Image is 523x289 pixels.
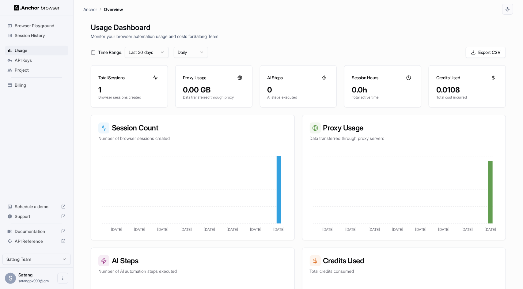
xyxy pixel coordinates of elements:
[273,227,285,232] tspan: [DATE]
[98,268,287,274] p: Number of AI automation steps executed
[5,65,68,75] div: Project
[322,227,333,232] tspan: [DATE]
[83,6,97,13] p: Anchor
[267,95,329,100] p: AI steps executed
[104,6,123,13] p: Overview
[83,6,123,13] nav: breadcrumb
[485,227,496,232] tspan: [DATE]
[157,227,169,232] tspan: [DATE]
[15,204,59,210] span: Schedule a demo
[98,85,160,95] div: 1
[15,32,66,39] span: Session History
[91,33,506,39] p: Monitor your browser automation usage and costs for Satang Team
[310,135,498,141] p: Data transferred through proxy servers
[5,21,68,31] div: Browser Playground
[15,82,66,88] span: Billing
[18,279,51,283] span: satangpk999@gmail.com
[5,212,68,221] div: Support
[345,227,357,232] tspan: [DATE]
[111,227,122,232] tspan: [DATE]
[15,238,59,244] span: API Reference
[369,227,380,232] tspan: [DATE]
[98,135,287,141] p: Number of browser sessions created
[5,46,68,55] div: Usage
[98,122,287,133] h3: Session Count
[15,67,66,73] span: Project
[183,75,207,81] h3: Proxy Usage
[5,31,68,40] div: Session History
[352,85,414,95] div: 0.0h
[204,227,215,232] tspan: [DATE]
[227,227,238,232] tspan: [DATE]
[267,75,283,81] h3: AI Steps
[5,236,68,246] div: API Reference
[183,85,245,95] div: 0.00 GB
[5,55,68,65] div: API Keys
[15,213,59,220] span: Support
[310,268,498,274] p: Total credits consumed
[91,22,506,33] h1: Usage Dashboard
[267,85,329,95] div: 0
[436,95,498,100] p: Total cost incurred
[461,227,473,232] tspan: [DATE]
[98,75,125,81] h3: Total Sessions
[352,75,378,81] h3: Session Hours
[5,273,16,284] div: S
[436,75,460,81] h3: Credits Used
[98,95,160,100] p: Browser sessions created
[183,95,245,100] p: Data transferred through proxy
[466,47,506,58] button: Export CSV
[15,47,66,54] span: Usage
[5,227,68,236] div: Documentation
[14,5,60,11] img: Anchor Logo
[5,202,68,212] div: Schedule a demo
[310,122,498,133] h3: Proxy Usage
[415,227,426,232] tspan: [DATE]
[57,273,68,284] button: Open menu
[250,227,261,232] tspan: [DATE]
[392,227,403,232] tspan: [DATE]
[18,272,32,277] span: Satang
[5,80,68,90] div: Billing
[436,85,498,95] div: 0.0108
[98,255,287,266] h3: AI Steps
[310,255,498,266] h3: Credits Used
[15,57,66,63] span: API Keys
[15,23,66,29] span: Browser Playground
[438,227,449,232] tspan: [DATE]
[98,49,122,55] span: Time Range:
[352,95,414,100] p: Total active time
[134,227,146,232] tspan: [DATE]
[180,227,192,232] tspan: [DATE]
[15,228,59,235] span: Documentation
